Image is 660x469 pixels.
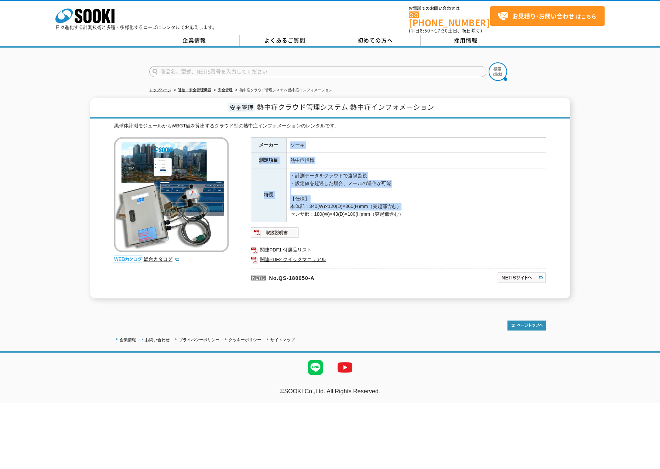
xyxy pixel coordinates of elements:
img: webカタログ [114,256,142,263]
a: 取扱説明書 [251,232,299,237]
a: 企業情報 [149,35,240,46]
a: サイトマップ [270,338,295,342]
span: 8:50 [420,27,430,34]
img: トップページへ [507,321,546,331]
a: 総合カタログ [144,256,180,262]
a: [PHONE_NUMBER] [409,11,490,27]
span: はこちら [497,11,596,22]
span: お電話でのお問い合わせは [409,6,490,11]
a: 通信・安全管理機器 [178,88,211,92]
th: 特長 [251,168,286,222]
a: プライバシーポリシー [179,338,219,342]
strong: お見積り･お問い合わせ [512,11,574,20]
td: ソーキ [286,137,546,153]
img: YouTube [330,353,360,382]
a: トップページ [149,88,171,92]
a: 関連PDF2 クイックマニュアル [251,255,546,264]
span: 安全管理 [228,103,255,112]
a: 企業情報 [120,338,136,342]
a: クッキーポリシー [229,338,261,342]
p: No.QS-180050-A [251,268,426,286]
a: よくあるご質問 [240,35,330,46]
img: 熱中症クラウド管理システム 熱中症インフォメーション [114,137,229,252]
div: 黒球体計測モジュールからWBGT値を算出するクラウド型の熱中症インフォメーションのレンタルです。 [114,122,546,130]
td: 熱中症指標 [286,153,546,168]
span: 初めての方へ [358,36,393,44]
a: お問い合わせ [145,338,170,342]
a: 採用情報 [421,35,511,46]
img: btn_search.png [489,62,507,81]
td: ・計測データをクラウドで遠隔監視 ・設定値を超過した場合、メールの送信が可能 【仕様】 本体部：340(W)×120(D)×360(H)mm（突起部含む） センサ部：180(W)×43(D)×1... [286,168,546,222]
img: 取扱説明書 [251,227,299,239]
span: 17:30 [435,27,448,34]
a: 初めての方へ [330,35,421,46]
a: テストMail [632,396,660,402]
img: LINE [301,353,330,382]
a: 安全管理 [218,88,233,92]
li: 熱中症クラウド管理システム 熱中症インフォメーション [234,86,333,94]
th: メーカー [251,137,286,153]
img: NETISサイトへ [497,272,546,284]
a: お見積り･お問い合わせはこちら [490,6,605,26]
span: 熱中症クラウド管理システム 熱中症インフォメーション [257,102,434,112]
p: 日々進化する計測技術と多種・多様化するニーズにレンタルでお応えします。 [55,25,217,30]
input: 商品名、型式、NETIS番号を入力してください [149,66,486,77]
span: (平日 ～ 土日、祝日除く) [409,27,482,34]
th: 測定項目 [251,153,286,168]
a: 関連PDF1 付属品リスト [251,245,546,255]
